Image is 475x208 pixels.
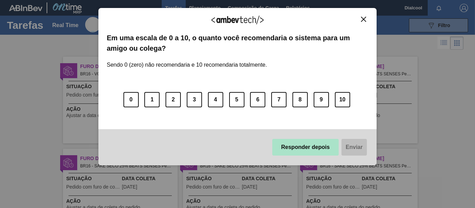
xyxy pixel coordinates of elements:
[211,16,264,24] img: Logo Ambevtech
[292,92,308,107] button: 8
[359,16,368,22] button: Close
[107,53,267,68] label: Sendo 0 (zero) não recomendaria e 10 recomendaria totalmente.
[208,92,223,107] button: 4
[250,92,265,107] button: 6
[361,17,366,22] img: Close
[123,92,139,107] button: 0
[166,92,181,107] button: 2
[271,92,287,107] button: 7
[335,92,350,107] button: 10
[272,139,339,156] button: Responder depois
[229,92,244,107] button: 5
[144,92,160,107] button: 1
[314,92,329,107] button: 9
[187,92,202,107] button: 3
[107,33,368,54] label: Em uma escala de 0 a 10, o quanto você recomendaria o sistema para um amigo ou colega?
